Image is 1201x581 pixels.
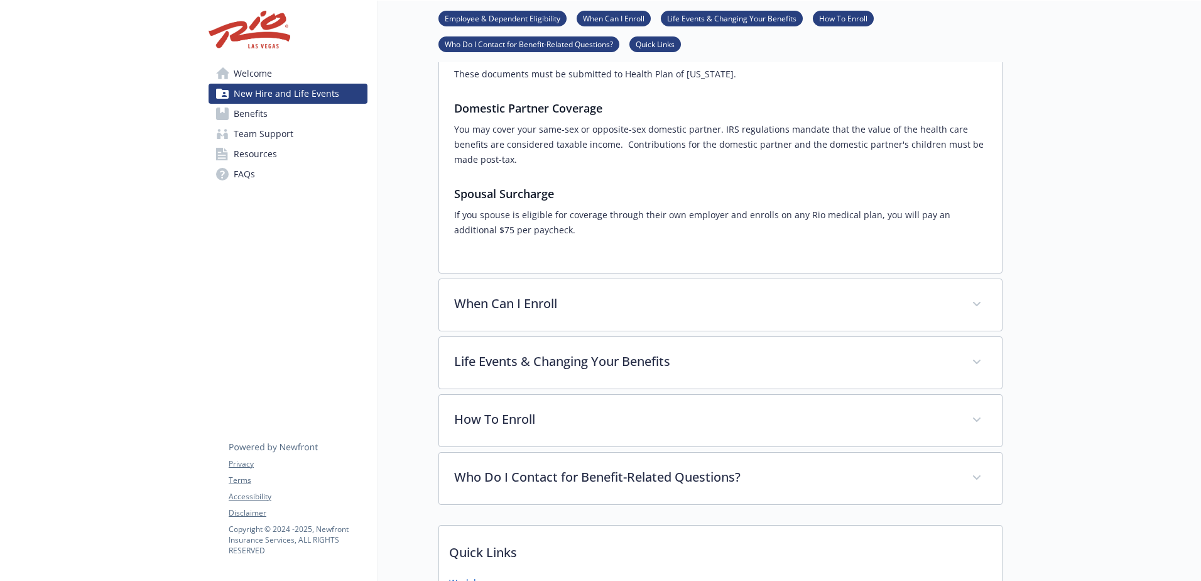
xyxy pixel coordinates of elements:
div: How To Enroll [439,395,1002,446]
a: Welcome [209,64,367,84]
p: Quick Links [439,526,1002,572]
p: These documents must be submitted to Health Plan of [US_STATE]. [454,67,987,82]
p: You may cover your same-sex or opposite-sex domestic partner. IRS regulations mandate that the va... [454,122,987,167]
p: When Can I Enroll [454,294,957,313]
a: Life Events & Changing Your Benefits [661,12,803,24]
span: Team Support [234,124,293,144]
a: Who Do I Contact for Benefit-Related Questions? [438,38,619,50]
a: Benefits [209,104,367,124]
a: Accessibility [229,491,367,502]
a: New Hire and Life Events [209,84,367,104]
span: FAQs [234,164,255,184]
p: How To Enroll [454,410,957,429]
a: Privacy [229,458,367,470]
a: Resources [209,144,367,164]
div: Who Do I Contact for Benefit-Related Questions? [439,453,1002,504]
h3: Spousal Surcharge [454,185,987,202]
a: How To Enroll [813,12,874,24]
p: Who Do I Contact for Benefit-Related Questions? [454,468,957,487]
a: Employee & Dependent Eligibility [438,12,567,24]
h3: Domestic Partner Coverage [454,99,987,117]
a: Terms [229,475,367,486]
p: Life Events & Changing Your Benefits [454,352,957,371]
div: Life Events & Changing Your Benefits [439,337,1002,389]
div: When Can I Enroll [439,279,1002,331]
a: Disclaimer [229,507,367,519]
span: New Hire and Life Events [234,84,339,104]
span: Resources [234,144,277,164]
p: Copyright © 2024 - 2025 , Newfront Insurance Services, ALL RIGHTS RESERVED [229,524,367,556]
a: Quick Links [629,38,681,50]
a: When Can I Enroll [577,12,651,24]
p: If you spouse is eligible for coverage through their own employer and enrolls on any Rio medical ... [454,207,987,238]
a: FAQs [209,164,367,184]
a: Team Support [209,124,367,144]
span: Benefits [234,104,268,124]
span: Welcome [234,64,272,84]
